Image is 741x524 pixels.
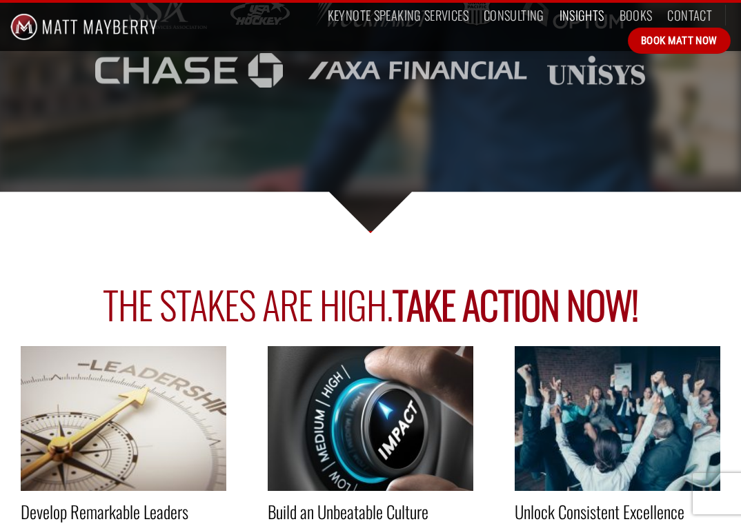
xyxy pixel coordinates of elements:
[21,501,226,523] h4: Develop Remarkable Leaders
[10,3,157,51] img: Matt Mayberry
[21,346,226,491] img: Build remarkable leaders with a business motivational speaker
[620,3,653,28] a: Books
[393,276,638,332] span: Take action now!
[515,501,720,523] h4: Unlock Consistent Excellence
[641,32,718,49] span: Book Matt Now
[628,28,731,54] a: Book Matt Now
[268,501,473,523] h4: Build an Unbeatable Culture
[328,3,468,28] a: Keynote Speaking Services
[667,3,712,28] a: Contact
[21,281,720,327] h2: The stakes are high.
[560,3,604,28] a: Insights
[268,346,473,491] img: great resignation
[484,3,544,28] a: Consulting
